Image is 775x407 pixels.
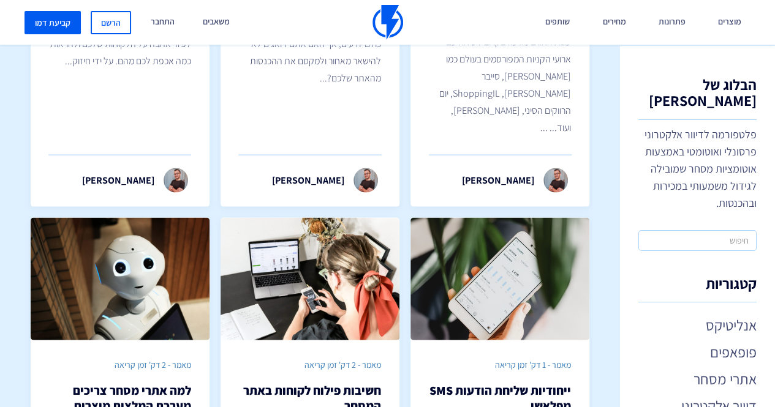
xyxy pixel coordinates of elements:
[638,230,757,251] input: חיפוש
[638,126,757,212] p: פלטפורמה לדיוור אלקטרוני פרסונלי ואוטומטי באמצעות אוטומציות מסחר שמובילה לגידול משמעותי במכירות ו...
[638,315,757,335] a: אנליטיקס
[638,77,757,120] h1: הבלוג של [PERSON_NAME]
[115,359,191,370] span: מאמר - 2 דק' זמן קריאה
[82,174,154,188] p: [PERSON_NAME]
[638,342,757,362] a: פופאפים
[239,18,381,87] p: העולם הולך לפרסונליזציה את זה כבר כולם יודעים, אך האם אתם דואגים לא להישאר מאחור ולמקסם את ההכנסו...
[495,359,571,370] span: מאמר - 1 דק' זמן קריאה
[91,11,131,34] a: הרשם
[638,275,757,302] h4: קטגוריות
[272,174,344,188] p: [PERSON_NAME]
[429,34,571,136] p: עונת החגים מגיעה בקרוב לשיאה עם ארועי הקניות המפורסמים בעולם כמו [PERSON_NAME], סייבר [PERSON_NAM...
[638,368,757,389] a: אתרי מסחר
[304,359,381,370] span: מאמר - 2 דק' זמן קריאה
[25,11,81,34] a: קביעת דמו
[462,174,534,188] p: [PERSON_NAME]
